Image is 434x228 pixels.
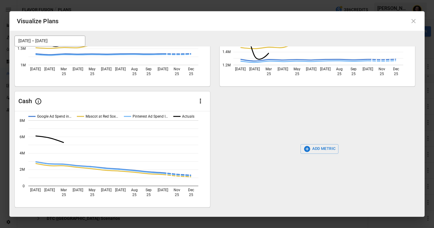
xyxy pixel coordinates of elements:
[20,63,26,67] text: 1M
[146,67,152,71] text: Sep
[174,67,180,71] text: Nov
[37,114,71,119] text: Google Ad Spend in…
[132,193,137,197] text: 25
[188,67,194,71] text: Dec
[73,188,83,192] text: [DATE]
[175,193,179,197] text: 25
[44,188,55,192] text: [DATE]
[20,135,25,139] text: 6M
[174,188,180,192] text: Nov
[351,67,357,71] text: Sep
[131,188,138,192] text: Aug
[182,114,194,119] text: Actuals
[380,72,384,76] text: 25
[115,188,126,192] text: [DATE]
[18,97,32,105] div: Cash
[394,72,398,76] text: 25
[73,67,83,71] text: [DATE]
[336,67,343,71] text: Aug
[363,67,373,71] text: [DATE]
[61,188,67,192] text: Mar
[131,67,138,71] text: Aug
[300,144,339,154] button: ADD METRIC
[222,63,231,67] text: 1.2M
[90,72,94,76] text: 25
[17,46,26,51] text: 1.5M
[44,67,55,71] text: [DATE]
[132,72,137,76] text: 25
[267,72,271,76] text: 25
[101,67,112,71] text: [DATE]
[62,72,66,76] text: 25
[337,72,341,76] text: 25
[351,72,356,76] text: 25
[222,50,231,54] text: 1.4M
[294,67,300,71] text: May
[20,151,25,155] text: 4M
[86,114,118,119] text: Mascot at Red Sox…
[146,188,152,192] text: Sep
[17,16,58,26] div: Visualize Plans
[320,67,331,71] text: [DATE]
[189,193,193,197] text: 25
[133,114,168,119] text: Pinterest Ad Spend I…
[30,188,41,192] text: [DATE]
[90,193,94,197] text: 25
[115,67,126,71] text: [DATE]
[266,67,272,71] text: Mar
[62,193,66,197] text: 25
[306,67,316,71] text: [DATE]
[61,67,67,71] text: Mar
[20,167,25,172] text: 2M
[278,67,288,71] text: [DATE]
[188,188,194,192] text: Dec
[14,36,85,46] button: [DATE] – [DATE]
[89,67,96,71] text: May
[101,188,112,192] text: [DATE]
[89,188,96,192] text: May
[249,67,260,71] text: [DATE]
[146,72,151,76] text: 25
[158,67,168,71] text: [DATE]
[23,184,25,188] text: 0
[379,67,385,71] text: Nov
[15,111,210,207] svg: A chart.
[146,193,151,197] text: 25
[175,72,179,76] text: 25
[30,67,41,71] text: [DATE]
[393,67,399,71] text: Dec
[158,188,168,192] text: [DATE]
[20,118,25,122] text: 8M
[295,72,299,76] text: 25
[189,72,193,76] text: 25
[235,67,246,71] text: [DATE]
